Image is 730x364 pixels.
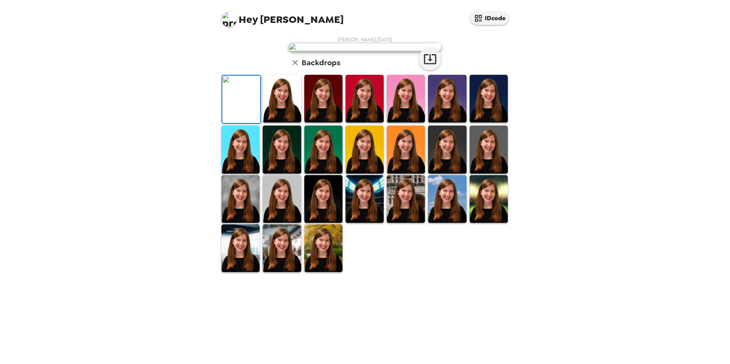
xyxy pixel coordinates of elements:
[302,56,340,69] h6: Backdrops
[470,11,509,25] button: IDcode
[239,13,258,26] span: Hey
[338,36,392,43] span: [PERSON_NAME] , [DATE]
[222,76,260,123] img: Original
[221,8,344,25] span: [PERSON_NAME]
[289,43,441,51] img: user
[221,11,237,27] img: profile pic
